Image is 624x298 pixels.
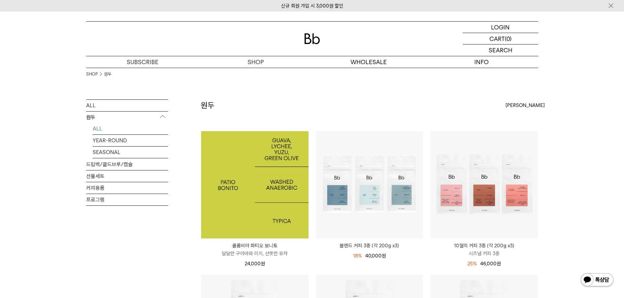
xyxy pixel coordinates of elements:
[245,261,265,267] span: 24,000
[430,242,538,250] p: 10월의 커피 3종 (각 200g x3)
[93,135,168,146] a: YEAR-ROUND
[463,22,538,33] a: LOGIN
[86,112,168,123] p: 원두
[201,131,309,238] img: 1000001276_add2_03.jpg
[505,101,545,109] span: [PERSON_NAME]
[365,253,386,259] span: 40,000
[201,100,215,111] h2: 원두
[430,242,538,257] a: 10월의 커피 3종 (각 200g x3) 시즈널 커피 3종
[497,261,501,267] span: 원
[86,182,168,194] a: 커피용품
[489,44,512,56] p: SEARCH
[201,131,309,238] a: 콜롬비아 파티오 보니토
[467,260,477,268] div: 25%
[316,242,423,250] a: 블렌드 커피 3종 (각 200g x3)
[86,170,168,182] a: 선물세트
[86,71,98,78] a: SHOP
[86,194,168,205] a: 프로그램
[491,22,510,33] p: LOGIN
[463,33,538,44] a: CART (0)
[382,253,386,259] span: 원
[93,123,168,134] a: ALL
[480,261,501,267] span: 46,000
[201,242,309,250] p: 콜롬비아 파티오 보니토
[505,33,512,44] p: (0)
[104,71,111,78] a: 원두
[86,56,199,68] a: SUBSCRIBE
[199,56,312,68] a: SHOP
[425,56,538,68] p: INFO
[86,159,168,170] a: 드립백/콜드브루/캡슐
[489,33,505,44] p: CART
[93,147,168,158] a: SEASONAL
[430,131,538,238] img: 10월의 커피 3종 (각 200g x3)
[304,33,320,44] img: 로고
[86,100,168,111] a: ALL
[580,272,614,288] img: 카카오톡 채널 1:1 채팅 버튼
[312,56,425,68] p: WHOLESALE
[281,3,343,9] a: 신규 회원 가입 시 3,000원 할인
[261,261,265,267] span: 원
[353,252,362,260] div: 18%
[316,131,423,238] img: 블렌드 커피 3종 (각 200g x3)
[430,250,538,257] p: 시즈널 커피 3종
[201,242,309,257] a: 콜롬비아 파티오 보니토 달달한 구아바와 리치, 산뜻한 유자
[201,250,309,257] p: 달달한 구아바와 리치, 산뜻한 유자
